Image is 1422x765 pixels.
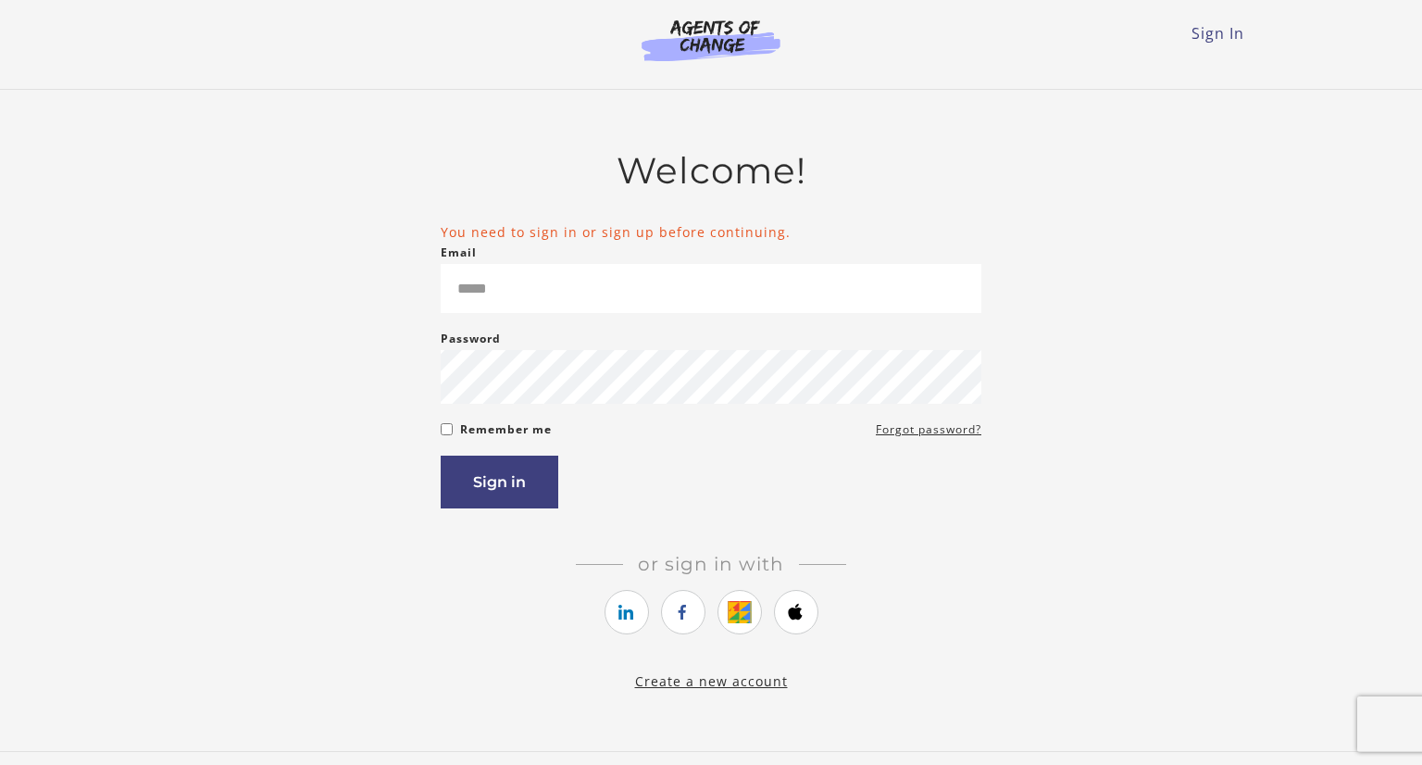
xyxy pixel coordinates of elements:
label: Password [441,328,501,350]
label: Remember me [460,419,552,441]
a: https://courses.thinkific.com/users/auth/google?ss%5Breferral%5D=&ss%5Buser_return_to%5D=%2Fcours... [717,590,762,634]
a: https://courses.thinkific.com/users/auth/apple?ss%5Breferral%5D=&ss%5Buser_return_to%5D=%2Fcourse... [774,590,818,634]
a: Forgot password? [876,419,981,441]
label: Email [441,242,477,264]
img: Agents of Change Logo [622,19,800,61]
a: https://courses.thinkific.com/users/auth/facebook?ss%5Breferral%5D=&ss%5Buser_return_to%5D=%2Fcou... [661,590,705,634]
a: Create a new account [635,672,788,690]
h2: Welcome! [441,149,981,193]
a: https://courses.thinkific.com/users/auth/linkedin?ss%5Breferral%5D=&ss%5Buser_return_to%5D=%2Fcou... [605,590,649,634]
a: Sign In [1191,23,1244,44]
span: Or sign in with [623,553,799,575]
li: You need to sign in or sign up before continuing. [441,222,981,242]
button: Sign in [441,456,558,508]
